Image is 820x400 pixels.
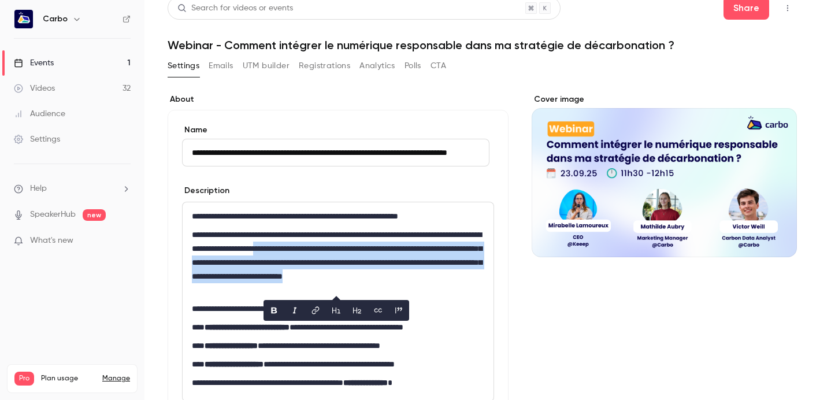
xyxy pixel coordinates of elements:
[14,183,131,195] li: help-dropdown-opener
[359,57,395,75] button: Analytics
[14,134,60,145] div: Settings
[43,13,68,25] h6: Carbo
[14,372,34,386] span: Pro
[209,57,233,75] button: Emails
[299,57,350,75] button: Registrations
[83,209,106,221] span: new
[14,83,55,94] div: Videos
[182,124,494,136] label: Name
[30,235,73,247] span: What's new
[14,57,54,69] div: Events
[14,108,65,120] div: Audience
[182,185,229,197] label: Description
[41,374,95,383] span: Plan usage
[168,94,509,105] label: About
[532,94,797,257] section: Cover image
[168,38,797,52] h1: Webinar - Comment intégrer le numérique responsable dans ma stratégie de décarbonation ?
[243,57,290,75] button: UTM builder
[30,183,47,195] span: Help
[14,10,33,28] img: Carbo
[431,57,446,75] button: CTA
[389,301,408,320] button: blockquote
[30,209,76,221] a: SpeakerHub
[306,301,325,320] button: link
[102,374,130,383] a: Manage
[177,2,293,14] div: Search for videos or events
[405,57,421,75] button: Polls
[168,57,199,75] button: Settings
[265,301,283,320] button: bold
[285,301,304,320] button: italic
[532,94,797,105] label: Cover image
[117,236,131,246] iframe: Noticeable Trigger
